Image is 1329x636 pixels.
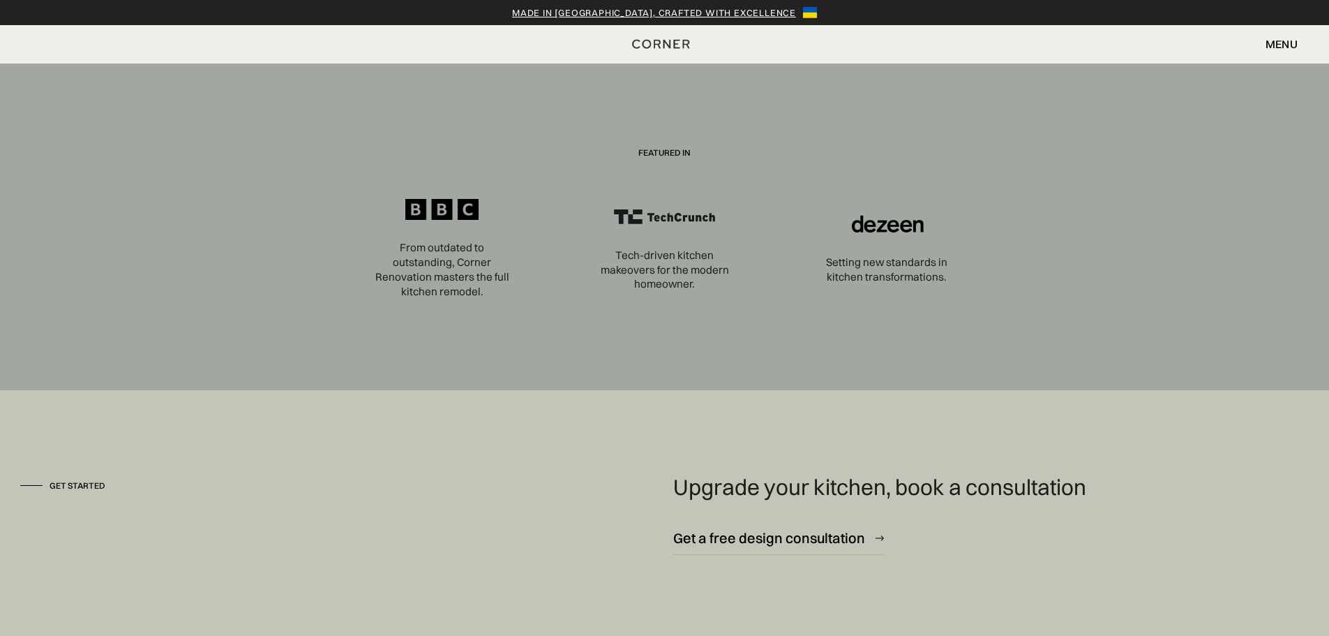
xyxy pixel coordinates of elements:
h4: Upgrade your kitchen, book a consultation [673,474,1086,501]
div: Get started [50,480,105,492]
p: Tech-driven kitchen makeovers for the modern homeowner. [573,249,756,292]
p: Setting new standards in kitchen transformations. [795,256,979,285]
a: home [617,35,712,53]
div: menu [1252,32,1298,56]
div: Featured in [638,147,691,197]
a: Get a free design consultation [673,521,884,555]
div: Get a free design consultation [673,528,865,547]
div: menu [1266,38,1298,50]
p: From outdated to outstanding, Corner Renovation masters the full kitchen remodel. [351,241,534,299]
a: Made in [GEOGRAPHIC_DATA], crafted with excellence [512,6,796,20]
